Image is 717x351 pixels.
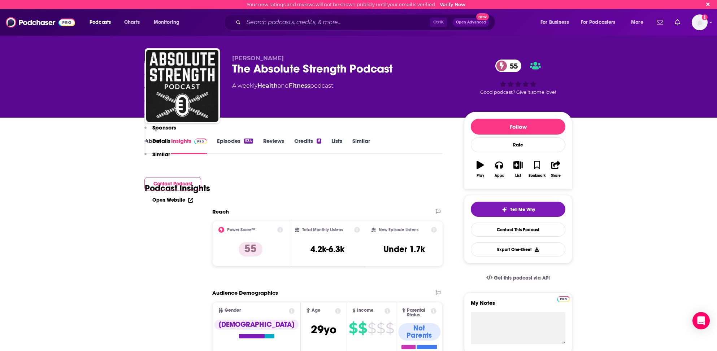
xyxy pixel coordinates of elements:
button: tell me why sparkleTell Me Why [471,202,565,217]
div: Share [551,174,561,178]
span: and [278,82,289,89]
h2: Reach [212,208,229,215]
h2: New Episode Listens [379,227,418,232]
span: 29 yo [311,323,336,337]
a: Pro website [557,295,570,302]
button: Share [547,156,565,182]
span: 55 [503,60,521,72]
button: open menu [535,17,578,28]
span: For Business [540,17,569,27]
h2: Power Score™ [227,227,255,232]
a: Charts [119,17,144,28]
span: $ [368,323,376,334]
span: Charts [124,17,140,27]
span: Good podcast? Give it some love! [480,89,556,95]
button: Apps [490,156,508,182]
button: open menu [149,17,189,28]
span: New [476,13,489,20]
span: Logged in as BretAita [692,14,708,30]
p: Details [152,137,170,144]
a: 55 [495,60,521,72]
button: Follow [471,119,565,135]
img: The Absolute Strength Podcast [146,50,218,122]
button: open menu [626,17,652,28]
a: Contact This Podcast [471,223,565,237]
input: Search podcasts, credits, & more... [244,17,430,28]
span: Tell Me Why [510,207,535,212]
span: Get this podcast via API [494,275,550,281]
a: Show notifications dropdown [654,16,666,28]
div: Your new ratings and reviews will not be shown publicly until your email is verified. [247,2,465,7]
button: open menu [576,17,626,28]
span: For Podcasters [581,17,616,27]
span: Age [312,308,321,313]
h3: Under 1.7k [383,244,425,255]
div: Open Intercom Messenger [692,312,710,329]
span: $ [358,323,367,334]
div: Rate [471,137,565,152]
label: My Notes [471,299,565,312]
p: 55 [239,242,262,256]
a: Get this podcast via API [481,269,556,287]
span: Podcasts [90,17,111,27]
div: List [515,174,521,178]
a: Show notifications dropdown [672,16,683,28]
button: open menu [84,17,120,28]
span: [PERSON_NAME] [232,55,284,62]
a: Lists [331,137,342,154]
div: 534 [244,139,253,144]
button: Export One-Sheet [471,242,565,256]
span: Parental Status [407,308,429,317]
div: Not Parents [398,323,440,341]
a: Similar [352,137,370,154]
button: Play [471,156,490,182]
span: Ctrl K [430,18,447,27]
span: More [631,17,643,27]
div: A weekly podcast [232,82,333,90]
button: Show profile menu [692,14,708,30]
span: $ [377,323,385,334]
span: $ [349,323,357,334]
img: tell me why sparkle [501,207,507,212]
h2: Audience Demographics [212,289,278,296]
button: Contact Podcast [144,177,201,190]
img: User Profile [692,14,708,30]
button: Open AdvancedNew [453,18,489,27]
div: 55Good podcast? Give it some love! [464,55,572,100]
span: Open Advanced [456,21,486,24]
img: Podchaser - Follow, Share and Rate Podcasts [6,16,75,29]
div: 6 [317,139,321,144]
button: Details [144,137,170,151]
a: Episodes534 [217,137,253,154]
button: Bookmark [527,156,546,182]
svg: Email not verified [702,14,708,20]
button: Similar [144,151,170,164]
div: Search podcasts, credits, & more... [231,14,502,31]
p: Similar [152,151,170,158]
a: Health [257,82,278,89]
a: Open Website [152,197,193,203]
span: Monitoring [154,17,179,27]
div: Bookmark [529,174,546,178]
a: Verify Now [440,2,465,7]
div: Apps [495,174,504,178]
h3: 4.2k-6.3k [310,244,344,255]
img: Podchaser Pro [557,296,570,302]
div: [DEMOGRAPHIC_DATA] [214,320,299,330]
h2: Total Monthly Listens [302,227,343,232]
span: $ [386,323,394,334]
span: Gender [225,308,241,313]
a: Fitness [289,82,310,89]
div: Play [477,174,484,178]
a: Credits6 [294,137,321,154]
button: List [509,156,527,182]
span: Income [357,308,374,313]
a: Reviews [263,137,284,154]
